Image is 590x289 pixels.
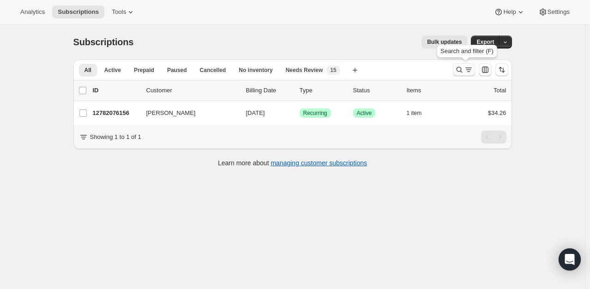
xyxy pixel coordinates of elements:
span: 15 [330,66,336,74]
span: [DATE] [246,109,265,116]
span: Subscriptions [73,37,134,47]
span: 1 item [407,109,422,117]
div: Open Intercom Messenger [559,248,581,271]
button: Analytics [15,6,50,18]
div: IDCustomerBilling DateTypeStatusItemsTotal [93,86,506,95]
a: managing customer subscriptions [271,159,367,167]
span: Recurring [303,109,327,117]
p: Learn more about [218,158,367,168]
p: Status [353,86,399,95]
span: Paused [167,66,187,74]
p: ID [93,86,139,95]
p: Showing 1 to 1 of 1 [90,132,141,142]
span: Help [503,8,516,16]
button: Export [471,36,500,48]
p: Total [494,86,506,95]
p: Billing Date [246,86,292,95]
span: [PERSON_NAME] [146,108,196,118]
span: Analytics [20,8,45,16]
span: No inventory [239,66,272,74]
span: Export [476,38,494,46]
p: 12782076156 [93,108,139,118]
button: Subscriptions [52,6,104,18]
span: $34.26 [488,109,506,116]
span: Active [104,66,121,74]
button: Tools [106,6,141,18]
p: Customer [146,86,239,95]
span: Bulk updates [427,38,462,46]
button: Help [488,6,530,18]
div: Type [300,86,346,95]
span: Settings [548,8,570,16]
button: Bulk updates [421,36,467,48]
div: 12782076156[PERSON_NAME][DATE]SuccessRecurringSuccessActive1 item$34.26 [93,107,506,120]
button: Sort the results [495,63,508,76]
button: 1 item [407,107,432,120]
span: Tools [112,8,126,16]
span: Prepaid [134,66,154,74]
span: Active [357,109,372,117]
button: Create new view [348,64,362,77]
nav: Pagination [481,131,506,144]
button: Search and filter results [453,63,475,76]
span: All [84,66,91,74]
div: Items [407,86,453,95]
span: Needs Review [286,66,323,74]
button: [PERSON_NAME] [141,106,233,120]
span: Cancelled [200,66,226,74]
button: Settings [533,6,575,18]
span: Subscriptions [58,8,99,16]
button: Customize table column order and visibility [479,63,492,76]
